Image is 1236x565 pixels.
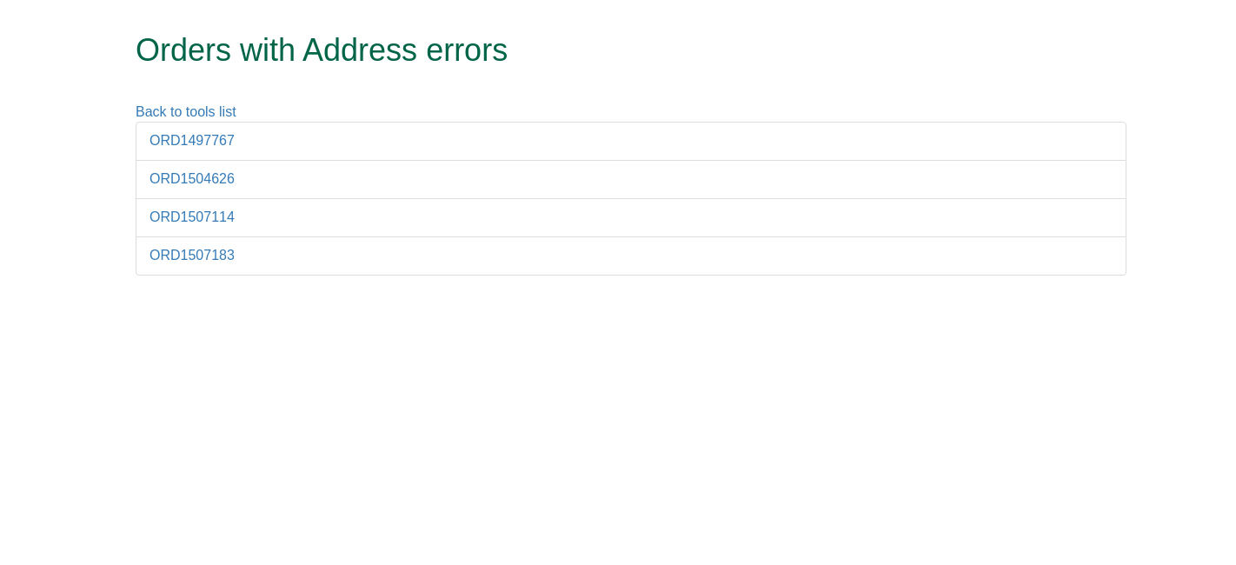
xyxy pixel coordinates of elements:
a: Back to tools list [136,104,236,119]
h1: Orders with Address errors [136,33,1061,68]
a: ORD1507183 [150,248,235,263]
a: ORD1504626 [150,171,235,186]
a: ORD1507114 [150,209,235,224]
a: ORD1497767 [150,133,235,148]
